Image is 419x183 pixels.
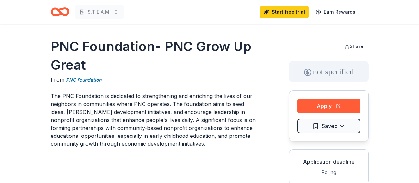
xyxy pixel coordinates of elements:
h1: PNC Foundation- PNC Grow Up Great [51,37,257,74]
span: S.T.E.A.M. [88,8,111,16]
button: Apply [297,99,360,113]
span: Share [350,44,363,49]
span: Saved [322,122,338,130]
div: not specified [289,61,369,82]
a: Earn Rewards [312,6,359,18]
a: Home [51,4,69,20]
div: Rolling [295,168,363,176]
p: The PNC Foundation is dedicated to strengthening and enriching the lives of our neighbors in comm... [51,92,257,148]
a: Start free trial [260,6,309,18]
div: Application deadline [295,158,363,166]
button: S.T.E.A.M. [75,5,124,19]
div: From [51,76,257,84]
button: Saved [297,119,360,133]
button: Share [339,40,369,53]
a: PNC Foundation [66,76,101,84]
